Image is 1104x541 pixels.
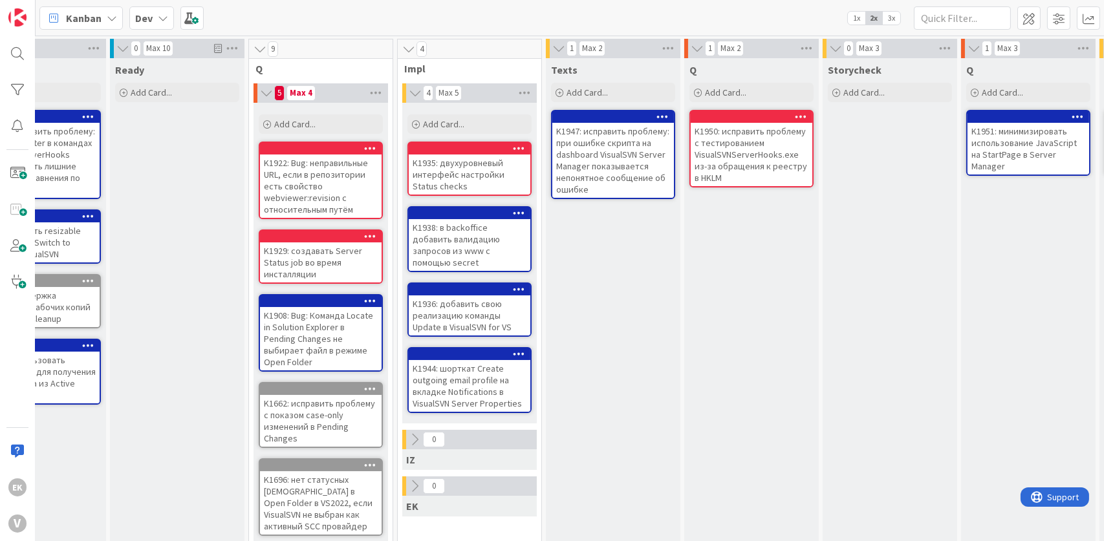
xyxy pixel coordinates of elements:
div: Max 2 [582,45,602,52]
span: 0 [843,41,854,56]
span: Kanban [66,10,102,26]
span: Add Card... [705,87,746,98]
span: 9 [268,41,278,57]
span: EK [406,500,418,513]
div: K1938: в backoffice добавить валидацию запросов из www с помощью secret [409,219,530,271]
span: Texts [551,63,578,76]
a: K1929: создавать Server Status job во время инсталляции [259,229,383,284]
span: Storycheck [828,63,882,76]
a: K1938: в backoffice добавить валидацию запросов из www с помощью secret [407,206,532,272]
div: Max 5 [438,90,459,96]
div: K1944: шорткат Create outgoing email profile на вкладке Notifications в VisualSVN Server Properties [409,348,530,412]
div: K1929: создавать Server Status job во время инсталляции [260,231,382,282]
div: V [8,514,27,533]
a: K1908: Bug: Команда Locate in Solution Explorer в Pending Changes не выбирает файл в режиме Open ... [259,294,383,372]
a: K1947: исправить проблему: при ошибке скрипта на dashboard VisualSVN Server Manager показывается ... [551,110,675,199]
a: K1696: нет статусных [DEMOGRAPHIC_DATA] в Open Folder в VS2022, если VisualSVN не выбран как акти... [259,458,383,536]
span: Add Card... [843,87,885,98]
div: K1922: Bug: неправильные URL, если в репозитории есть свойство webviewer:revision с относительным... [260,143,382,218]
span: Q [255,62,376,75]
span: Add Card... [423,118,464,130]
div: Max 2 [720,45,741,52]
div: K1908: Bug: Команда Locate in Solution Explorer в Pending Changes не выбирает файл в режиме Open ... [260,295,382,370]
span: Q [689,63,697,76]
div: K1938: в backoffice добавить валидацию запросов из www с помощью secret [409,207,530,271]
div: K1947: исправить проблему: при ошибке скрипта на dashboard VisualSVN Server Manager показывается ... [552,123,674,198]
span: 0 [423,478,445,494]
span: 0 [423,432,445,447]
a: K1922: Bug: неправильные URL, если в репозитории есть свойство webviewer:revision с относительным... [259,142,383,219]
img: Visit kanbanzone.com [8,8,27,27]
span: 1 [982,41,992,56]
span: 2x [865,12,883,25]
span: Add Card... [274,118,316,130]
a: K1944: шорткат Create outgoing email profile на вкладке Notifications в VisualSVN Server Properties [407,347,532,413]
div: K1662: исправить проблему с показом case-only изменений в Pending Changes [260,383,382,447]
span: Impl [404,62,525,75]
div: K1929: создавать Server Status job во время инсталляции [260,242,382,282]
b: Dev [135,12,153,25]
span: Q [966,63,973,76]
div: K1936: добавить свою реализацию команды Update в VisualSVN for VS [409,284,530,335]
span: 1 [567,41,577,56]
div: K1944: шорткат Create outgoing email profile на вкладке Notifications в VisualSVN Server Properties [409,360,530,412]
span: 1 [705,41,715,56]
input: Quick Filter... [914,6,1011,30]
span: 5 [274,85,285,101]
div: K1696: нет статусных [DEMOGRAPHIC_DATA] в Open Folder в VS2022, если VisualSVN не выбран как акти... [260,460,382,535]
div: K1936: добавить свою реализацию команды Update в VisualSVN for VS [409,295,530,335]
div: K1950: исправить проблему с тестированием VisualSVNServerHooks.exe из-за обращения к реестру в HKLM [691,111,812,186]
div: K1922: Bug: неправильные URL, если в репозитории есть свойство webviewer:revision с относительным... [260,154,382,218]
div: K1951: минимизировать использование JavaScript на StartPage в Server Manager [968,111,1089,175]
div: K1908: Bug: Команда Locate in Solution Explorer в Pending Changes не выбирает файл в режиме Open ... [260,307,382,370]
div: K1935: двухуровневый интерфейс настройки Status checks [409,143,530,195]
div: Max 10 [146,45,170,52]
div: K1696: нет статусных [DEMOGRAPHIC_DATA] в Open Folder в VS2022, если VisualSVN не выбран как акти... [260,471,382,535]
div: EK [8,478,27,496]
a: K1950: исправить проблему с тестированием VisualSVNServerHooks.exe из-за обращения к реестру в HKLM [689,110,814,187]
a: K1936: добавить свою реализацию команды Update в VisualSVN for VS [407,282,532,337]
span: Add Card... [982,87,1023,98]
span: Add Card... [567,87,608,98]
a: K1951: минимизировать использование JavaScript на StartPage в Server Manager [966,110,1090,176]
span: 4 [417,41,427,57]
div: Max 4 [290,90,312,96]
span: Ready [115,63,144,76]
div: K1950: исправить проблему с тестированием VisualSVNServerHooks.exe из-за обращения к реестру в HKLM [691,123,812,186]
span: Support [27,2,59,17]
span: 4 [423,85,433,101]
div: K1662: исправить проблему с показом case-only изменений в Pending Changes [260,395,382,447]
span: 0 [131,41,141,56]
div: K1951: минимизировать использование JavaScript на StartPage в Server Manager [968,123,1089,175]
a: K1935: двухуровневый интерфейс настройки Status checks [407,142,532,196]
div: K1947: исправить проблему: при ошибке скрипта на dashboard VisualSVN Server Manager показывается ... [552,111,674,198]
a: K1662: исправить проблему с показом case-only изменений в Pending Changes [259,382,383,448]
div: Max 3 [997,45,1017,52]
div: K1935: двухуровневый интерфейс настройки Status checks [409,154,530,195]
span: 1x [848,12,865,25]
span: IZ [406,453,415,466]
span: 3x [883,12,900,25]
div: Max 3 [859,45,879,52]
span: Add Card... [131,87,172,98]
